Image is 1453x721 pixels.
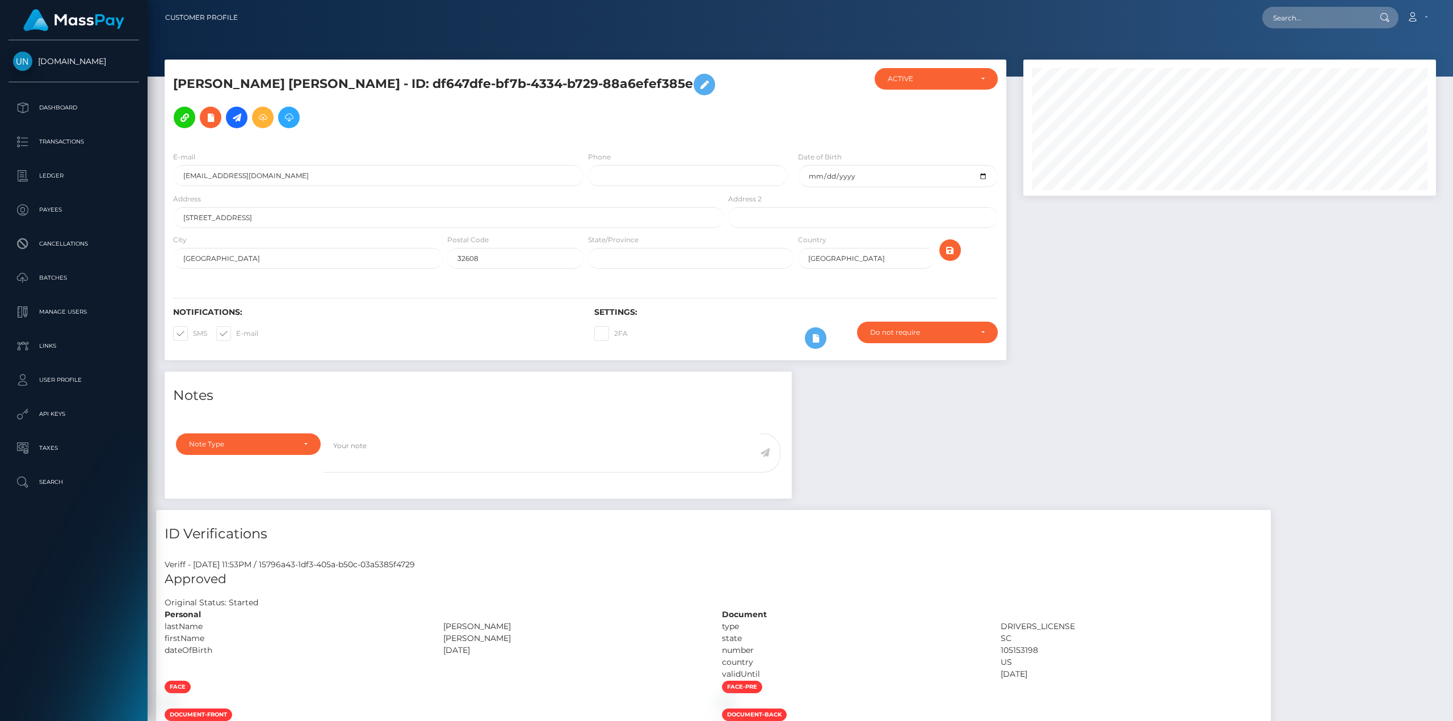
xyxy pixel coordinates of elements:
[9,264,139,292] a: Batches
[713,621,992,633] div: type
[13,167,135,184] p: Ledger
[9,434,139,462] a: Taxes
[156,621,435,633] div: lastName
[992,621,1271,633] div: DRIVERS_LICENSE
[165,681,191,693] span: face
[173,194,201,204] label: Address
[713,668,992,680] div: validUntil
[13,99,135,116] p: Dashboard
[173,68,717,134] h5: [PERSON_NAME] [PERSON_NAME] - ID: df647dfe-bf7b-4334-b729-88a6efef385e
[13,133,135,150] p: Transactions
[23,9,124,31] img: MassPay Logo
[216,326,258,341] label: E-mail
[722,698,731,707] img: 1cd0c06a-9408-4f61-b172-b1406ed48a9e
[156,633,435,644] div: firstName
[9,56,139,66] span: [DOMAIN_NAME]
[722,709,787,721] span: document-back
[798,152,842,162] label: Date of Birth
[713,644,992,656] div: number
[13,406,135,423] p: API Keys
[165,524,1262,544] h4: ID Verifications
[435,644,713,656] div: [DATE]
[588,235,639,245] label: State/Province
[722,681,762,693] span: face-pre
[165,698,174,707] img: ca8b5497-1509-45e4-bf8e-3ae1fd982843
[165,571,1262,588] h5: Approved
[173,326,207,341] label: SMS
[9,400,139,428] a: API Keys
[594,326,628,341] label: 2FA
[9,366,139,394] a: User Profile
[165,597,258,608] h7: Original Status: Started
[435,633,713,644] div: [PERSON_NAME]
[992,656,1271,668] div: US
[13,303,135,321] p: Manage Users
[173,152,195,162] label: E-mail
[165,609,201,619] strong: Personal
[713,656,992,668] div: country
[435,621,713,633] div: [PERSON_NAME]
[13,372,135,389] p: User Profile
[226,107,247,128] a: Initiate Payout
[588,152,611,162] label: Phone
[9,332,139,360] a: Links
[176,433,321,455] button: Note Type
[728,194,762,204] label: Address 2
[156,559,1271,571] div: Veriff - [DATE] 11:53PM / 15796a43-1df3-405a-b50c-03a5385f4729
[13,52,32,71] img: Unlockt.me
[156,644,435,656] div: dateOfBirth
[447,235,489,245] label: Postal Code
[9,162,139,190] a: Ledger
[722,609,767,619] strong: Document
[13,201,135,218] p: Payees
[9,468,139,496] a: Search
[594,307,998,317] h6: Settings:
[9,230,139,258] a: Cancellations
[9,298,139,326] a: Manage Users
[173,307,577,317] h6: Notifications:
[9,196,139,224] a: Payees
[798,235,826,245] label: Country
[9,128,139,156] a: Transactions
[713,633,992,644] div: state
[13,440,135,457] p: Taxes
[9,94,139,122] a: Dashboard
[173,386,783,406] h4: Notes
[870,328,972,337] div: Do not require
[13,338,135,355] p: Links
[992,668,1271,680] div: [DATE]
[992,633,1271,644] div: SC
[173,235,187,245] label: City
[992,644,1271,656] div: 105153198
[857,322,998,343] button: Do not require
[189,440,295,449] div: Note Type
[165,6,238,29] a: Customer Profile
[13,474,135,491] p: Search
[888,74,972,83] div: ACTIVE
[13,235,135,252] p: Cancellations
[1262,7,1369,28] input: Search...
[165,709,232,721] span: document-front
[13,269,135,286] p: Batches
[875,68,998,90] button: ACTIVE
